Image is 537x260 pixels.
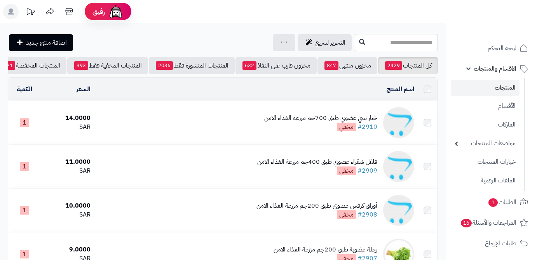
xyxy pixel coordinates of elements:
a: #2908 [357,210,377,219]
a: المنتجات المنشورة فقط2036 [149,57,235,74]
a: كل المنتجات2429 [378,57,438,74]
a: الأقسام [451,98,520,114]
span: لوحة التحكم [488,43,516,54]
span: 21 [4,61,15,70]
a: خيارات المنتجات [451,154,520,170]
a: لوحة التحكم [451,39,532,57]
a: #2910 [357,122,377,132]
span: 16 [461,218,472,227]
span: المراجعات والأسئلة [460,217,516,228]
a: اضافة منتج جديد [9,34,73,51]
a: المنتجات المخفية فقط393 [67,57,148,74]
a: التحرير لسريع [298,34,352,51]
a: الملفات الرقمية [451,172,520,189]
div: 14.0000 [44,114,91,123]
div: 11.0000 [44,158,91,166]
a: مخزون منتهي847 [317,57,377,74]
span: مخفي [337,210,356,219]
div: SAR [44,210,91,219]
img: خيار بيبي عضوي طبق 700جم مزرعة الغذاء الامن [383,107,414,138]
img: أوراق كرفس عضوي طبق 200جم مزرعة الغذاء الامن [383,195,414,226]
div: SAR [44,123,91,132]
a: مواصفات المنتجات [451,135,520,152]
span: 1 [20,118,29,127]
a: الطلبات1 [451,193,532,211]
a: تحديثات المنصة [21,4,40,21]
div: 10.0000 [44,201,91,210]
span: رفيق [92,7,105,16]
span: 632 [242,61,256,70]
span: مخفي [337,166,356,175]
a: المراجعات والأسئلة16 [451,213,532,232]
span: 393 [74,61,88,70]
span: 1 [20,250,29,258]
a: مخزون قارب على النفاذ632 [235,57,317,74]
span: 847 [324,61,338,70]
span: الأقسام والمنتجات [474,63,516,74]
a: المنتجات [451,80,520,96]
div: فلفل شقراء عضوي طبق 400جم مزرعة الغذاء الامن [257,158,377,166]
a: الكمية [17,85,32,94]
a: #2909 [357,166,377,175]
span: اضافة منتج جديد [26,38,67,47]
span: 1 [20,162,29,171]
div: رجلة عضوية طبق 200جم مزرعة الغذاء الامن [274,245,377,254]
span: التحرير لسريع [316,38,345,47]
span: 2429 [385,61,402,70]
a: الماركات [451,116,520,133]
img: logo-2.png [484,17,530,34]
div: خيار بيبي عضوي طبق 700جم مزرعة الغذاء الامن [264,114,377,123]
div: 9.0000 [44,245,91,254]
span: الطلبات [488,197,516,208]
a: اسم المنتج [387,85,414,94]
img: ai-face.png [108,4,124,19]
img: فلفل شقراء عضوي طبق 400جم مزرعة الغذاء الامن [383,151,414,182]
div: أوراق كرفس عضوي طبق 200جم مزرعة الغذاء الامن [256,201,377,210]
a: السعر [76,85,91,94]
div: SAR [44,166,91,175]
span: طلبات الإرجاع [485,238,516,249]
span: مخفي [337,123,356,131]
span: 1 [488,198,498,207]
a: طلبات الإرجاع [451,234,532,253]
span: 1 [20,206,29,215]
span: 2036 [156,61,173,70]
